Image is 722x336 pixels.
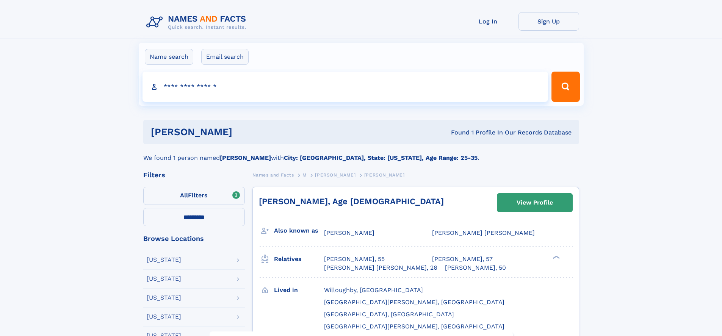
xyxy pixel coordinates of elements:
a: [PERSON_NAME] [PERSON_NAME], 26 [324,264,437,272]
a: View Profile [497,194,572,212]
span: [PERSON_NAME] [PERSON_NAME] [432,229,535,236]
h3: Relatives [274,253,324,266]
div: Found 1 Profile In Our Records Database [341,128,572,137]
span: M [302,172,307,178]
div: ❯ [551,255,560,260]
label: Name search [145,49,193,65]
div: Filters [143,172,245,178]
div: Browse Locations [143,235,245,242]
a: [PERSON_NAME], Age [DEMOGRAPHIC_DATA] [259,197,444,206]
a: [PERSON_NAME], 50 [445,264,506,272]
b: City: [GEOGRAPHIC_DATA], State: [US_STATE], Age Range: 25-35 [284,154,478,161]
h1: [PERSON_NAME] [151,127,342,137]
a: [PERSON_NAME], 57 [432,255,493,263]
span: [PERSON_NAME] [324,229,374,236]
h3: Also known as [274,224,324,237]
a: Sign Up [518,12,579,31]
span: All [180,192,188,199]
input: search input [143,72,548,102]
a: Log In [458,12,518,31]
span: [PERSON_NAME] [364,172,405,178]
div: [US_STATE] [147,314,181,320]
div: [US_STATE] [147,295,181,301]
a: M [302,170,307,180]
a: Names and Facts [252,170,294,180]
span: [PERSON_NAME] [315,172,356,178]
label: Filters [143,187,245,205]
b: [PERSON_NAME] [220,154,271,161]
span: [GEOGRAPHIC_DATA][PERSON_NAME], [GEOGRAPHIC_DATA] [324,323,504,330]
span: [GEOGRAPHIC_DATA], [GEOGRAPHIC_DATA] [324,311,454,318]
button: Search Button [551,72,579,102]
div: [US_STATE] [147,276,181,282]
span: [GEOGRAPHIC_DATA][PERSON_NAME], [GEOGRAPHIC_DATA] [324,298,504,306]
div: We found 1 person named with . [143,144,579,163]
h3: Lived in [274,284,324,297]
label: Email search [201,49,249,65]
div: View Profile [517,194,553,211]
a: [PERSON_NAME], 55 [324,255,385,263]
a: [PERSON_NAME] [315,170,356,180]
div: [US_STATE] [147,257,181,263]
span: Willoughby, [GEOGRAPHIC_DATA] [324,286,423,294]
img: Logo Names and Facts [143,12,252,33]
